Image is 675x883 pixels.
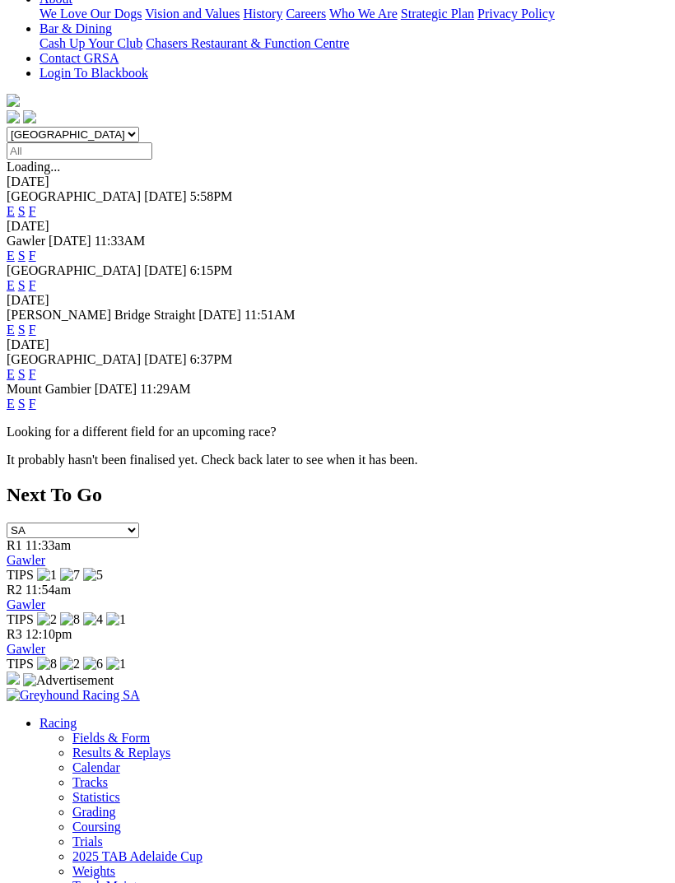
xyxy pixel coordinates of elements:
a: F [29,367,36,381]
span: Loading... [7,160,60,174]
img: twitter.svg [23,110,36,123]
span: TIPS [7,612,34,626]
span: [DATE] [144,352,187,366]
img: 8 [37,657,57,672]
div: [DATE] [7,293,668,308]
a: Careers [286,7,326,21]
span: R3 [7,627,22,641]
a: Who We Are [329,7,398,21]
span: [DATE] [144,263,187,277]
a: Privacy Policy [477,7,555,21]
span: 5:58PM [190,189,233,203]
span: TIPS [7,568,34,582]
a: Strategic Plan [401,7,474,21]
img: 1 [106,657,126,672]
a: Contact GRSA [40,51,119,65]
span: 11:51AM [244,308,296,322]
a: Cash Up Your Club [40,36,142,50]
a: We Love Our Dogs [40,7,142,21]
div: Bar & Dining [40,36,668,51]
img: Greyhound Racing SA [7,688,140,703]
a: E [7,397,15,411]
img: 2 [60,657,80,672]
a: S [18,397,26,411]
img: 4 [83,612,103,627]
span: [GEOGRAPHIC_DATA] [7,189,141,203]
span: Gawler [7,234,45,248]
span: TIPS [7,657,34,671]
span: 6:37PM [190,352,233,366]
a: Tracks [72,775,108,789]
input: Select date [7,142,152,160]
a: S [18,204,26,218]
a: Gawler [7,553,45,567]
span: [GEOGRAPHIC_DATA] [7,263,141,277]
a: S [18,367,26,381]
span: Mount Gambier [7,382,91,396]
a: Bar & Dining [40,21,112,35]
img: 15187_Greyhounds_GreysPlayCentral_Resize_SA_WebsiteBanner_300x115_2025.jpg [7,672,20,685]
span: R1 [7,538,22,552]
a: Statistics [72,790,120,804]
a: F [29,323,36,337]
a: Calendar [72,760,120,774]
span: [DATE] [95,382,137,396]
img: 2 [37,612,57,627]
a: F [29,249,36,263]
a: F [29,278,36,292]
div: [DATE] [7,174,668,189]
img: logo-grsa-white.png [7,94,20,107]
span: [DATE] [49,234,91,248]
span: 11:29AM [140,382,191,396]
a: Chasers Restaurant & Function Centre [146,36,349,50]
a: Results & Replays [72,746,170,760]
img: Advertisement [23,673,114,688]
a: Gawler [7,642,45,656]
a: E [7,249,15,263]
span: 11:54am [26,583,71,597]
img: 1 [37,568,57,583]
a: Weights [72,864,115,878]
a: Trials [72,834,103,848]
a: F [29,397,36,411]
span: [GEOGRAPHIC_DATA] [7,352,141,366]
span: 6:15PM [190,263,233,277]
img: facebook.svg [7,110,20,123]
span: [PERSON_NAME] Bridge Straight [7,308,195,322]
img: 1 [106,612,126,627]
img: 8 [60,612,80,627]
a: Fields & Form [72,731,150,745]
a: S [18,249,26,263]
a: Racing [40,716,77,730]
a: Grading [72,805,115,819]
a: E [7,367,15,381]
span: [DATE] [144,189,187,203]
div: [DATE] [7,337,668,352]
span: R2 [7,583,22,597]
div: [DATE] [7,219,668,234]
h2: Next To Go [7,484,668,506]
a: Coursing [72,820,121,834]
a: Gawler [7,597,45,611]
partial: It probably hasn't been finalised yet. Check back later to see when it has been. [7,453,418,467]
a: E [7,278,15,292]
a: E [7,204,15,218]
a: History [243,7,282,21]
div: About [40,7,668,21]
img: 7 [60,568,80,583]
img: 6 [83,657,103,672]
p: Looking for a different field for an upcoming race? [7,425,668,439]
span: 11:33AM [95,234,146,248]
a: E [7,323,15,337]
a: S [18,323,26,337]
a: Login To Blackbook [40,66,148,80]
a: 2025 TAB Adelaide Cup [72,849,202,863]
span: [DATE] [198,308,241,322]
a: S [18,278,26,292]
a: F [29,204,36,218]
img: 5 [83,568,103,583]
span: 11:33am [26,538,71,552]
span: 12:10pm [26,627,72,641]
a: Vision and Values [145,7,240,21]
